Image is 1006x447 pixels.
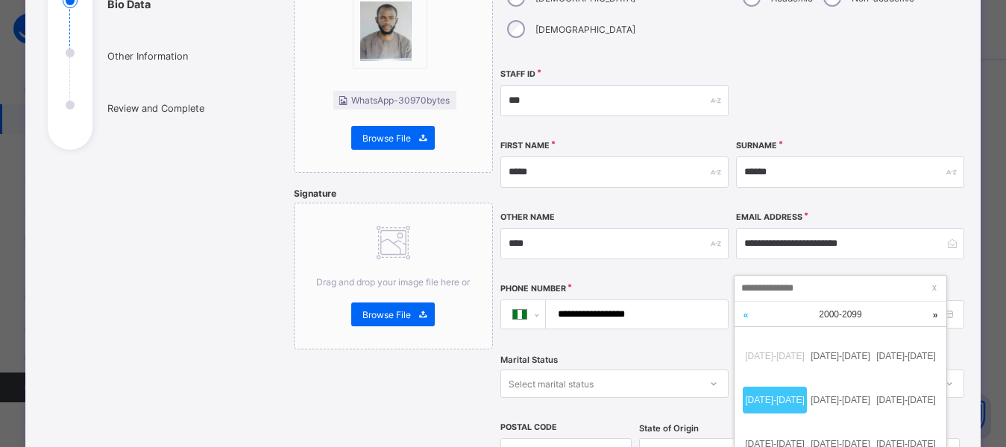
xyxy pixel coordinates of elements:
[362,133,411,144] span: Browse File
[535,24,635,35] label: [DEMOGRAPHIC_DATA]
[808,343,873,370] a: [DATE]-[DATE]
[500,69,535,79] label: Staff ID
[924,302,946,329] a: Next century
[509,370,594,398] div: Select marital status
[500,422,557,432] label: Postal Code
[294,188,336,199] span: Signature
[874,387,938,413] a: [DATE]-[DATE]
[316,276,470,288] span: Drag and drop your image file here or
[808,387,873,413] a: [DATE]-[DATE]
[294,203,493,349] div: Drag and drop your image file here orBrowse File
[333,91,457,110] li: WhatsApp - 30970 bytes
[736,212,802,222] label: Email Address
[360,1,411,61] img: bannerImage
[500,141,550,150] label: First Name
[639,423,699,434] span: State of Origin
[742,302,939,327] div: 2000 - 2099
[500,284,566,294] label: Phone Number
[735,302,757,329] a: Last century
[743,387,807,413] a: [DATE]-[DATE]
[500,355,558,365] span: Marital Status
[743,343,807,370] a: [DATE]-[DATE]
[736,141,777,150] label: Surname
[500,212,555,222] label: Other Name
[874,343,938,370] a: [DATE]-[DATE]
[362,309,411,320] span: Browse File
